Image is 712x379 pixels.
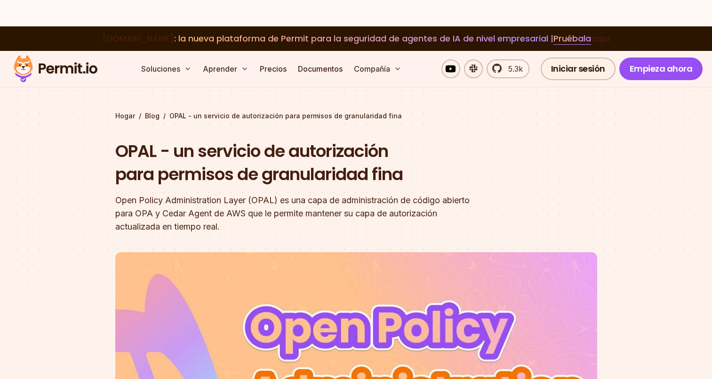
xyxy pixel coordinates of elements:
[163,112,166,120] font: /
[260,64,287,74] font: Precios
[630,63,693,74] font: Empieza ahora
[294,59,346,78] a: Documentos
[102,33,174,44] font: [DOMAIN_NAME]
[551,63,605,74] font: Iniciar sesión
[174,33,553,44] font: : la nueva plataforma de Permit para la seguridad de agentes de IA de nivel empresarial |
[115,112,135,120] font: Hogar
[553,33,591,44] font: Pruébala
[115,111,135,121] a: Hogar
[145,112,160,120] font: Blog
[137,59,195,78] button: Soluciones
[354,64,390,74] font: Compañía
[139,112,141,120] font: /
[350,59,405,78] button: Compañía
[508,64,523,74] font: 5.3k
[619,58,703,80] a: Empieza ahora
[553,33,591,45] a: Pruébala
[199,59,252,78] button: Aprender
[145,111,160,121] a: Blog
[203,64,237,74] font: Aprender
[256,59,290,78] a: Precios
[298,64,343,74] font: Documentos
[9,53,102,85] img: Logotipo del permiso
[115,195,470,231] font: Open Policy Administration Layer (OPAL) es una capa de administración de código abierto para OPA ...
[487,59,529,78] a: 5.3k
[115,139,403,187] font: OPAL - un servicio de autorización para permisos de granularidad fina
[141,64,180,74] font: Soluciones
[541,58,616,80] a: Iniciar sesión
[591,33,610,44] font: aquí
